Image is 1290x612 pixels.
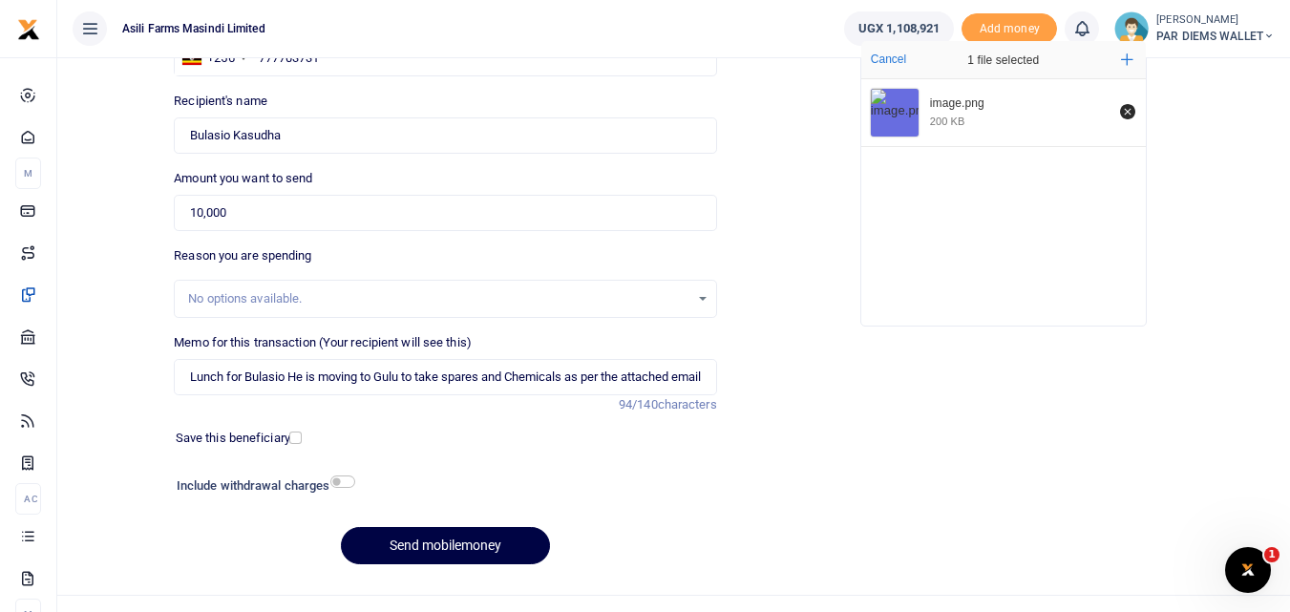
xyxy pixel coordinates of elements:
button: Remove file [1117,101,1138,122]
span: 1 [1264,547,1279,562]
div: 200 KB [930,115,965,128]
span: characters [658,397,717,412]
button: Send mobilemoney [341,527,550,564]
li: Wallet ballance [836,11,962,46]
a: UGX 1,108,921 [844,11,954,46]
li: Ac [15,483,41,515]
span: PAR DIEMS WALLET [1156,28,1275,45]
input: UGX [174,195,716,231]
a: Add money [962,20,1057,34]
span: Asili Farms Masindi Limited [115,20,273,37]
img: logo-small [17,18,40,41]
li: Toup your wallet [962,13,1057,45]
span: 94/140 [619,397,658,412]
h6: Include withdrawal charges [177,478,347,494]
img: profile-user [1114,11,1149,46]
label: Reason you are spending [174,246,311,265]
iframe: Intercom live chat [1225,547,1271,593]
div: File Uploader [860,40,1147,327]
span: UGX 1,108,921 [858,19,940,38]
div: image.png [930,96,1110,112]
label: Recipient's name [174,92,267,111]
span: Add money [962,13,1057,45]
label: Save this beneficiary [176,429,290,448]
button: Add more files [1113,46,1141,74]
div: 1 file selected [922,41,1085,79]
li: M [15,158,41,189]
a: profile-user [PERSON_NAME] PAR DIEMS WALLET [1114,11,1275,46]
img: image.png [871,89,919,137]
small: [PERSON_NAME] [1156,12,1275,29]
input: Loading name... [174,117,716,154]
input: Enter extra information [174,359,716,395]
label: Memo for this transaction (Your recipient will see this) [174,333,472,352]
label: Amount you want to send [174,169,312,188]
button: Cancel [865,47,912,72]
div: No options available. [188,289,688,308]
a: logo-small logo-large logo-large [17,21,40,35]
